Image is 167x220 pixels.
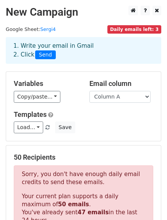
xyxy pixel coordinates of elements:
[35,50,56,60] span: Send
[107,25,161,34] span: Daily emails left: 3
[40,26,56,32] a: Sergi4
[14,79,78,88] h5: Variables
[55,121,75,133] button: Save
[14,121,43,133] a: Load...
[8,42,159,59] div: 1. Write your email in Gmail 2. Click
[129,183,167,220] iframe: Chat Widget
[6,26,56,32] small: Google Sheet:
[6,6,161,19] h2: New Campaign
[22,170,145,186] p: Sorry, you don't have enough daily email credits to send these emails.
[78,209,109,216] strong: 47 emails
[14,110,47,118] a: Templates
[107,26,161,32] a: Daily emails left: 3
[58,201,89,208] strong: 50 emails
[14,91,60,103] a: Copy/paste...
[89,79,154,88] h5: Email column
[14,153,153,162] h5: 50 Recipients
